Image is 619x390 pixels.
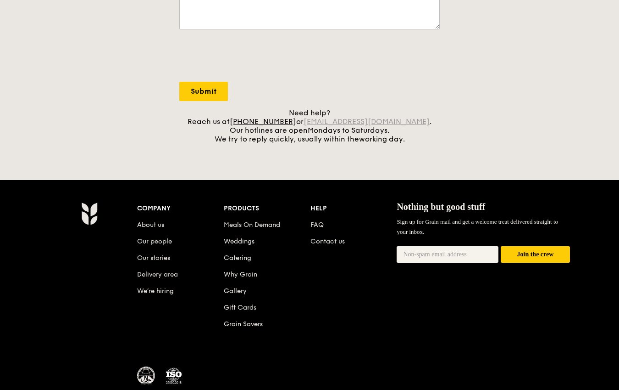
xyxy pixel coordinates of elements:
a: Delivery area [137,271,178,278]
a: Weddings [224,237,254,245]
a: Meals On Demand [224,221,280,229]
a: FAQ [310,221,324,229]
input: Non-spam email address [397,246,498,263]
div: Help [310,202,397,215]
button: Join the crew [501,246,570,263]
span: Sign up for Grain mail and get a welcome treat delivered straight to your inbox. [397,218,558,235]
div: Company [137,202,224,215]
a: We’re hiring [137,287,174,295]
a: Gift Cards [224,304,256,311]
img: Grain [81,202,97,225]
span: working day. [359,135,405,143]
div: Need help? Reach us at or . Our hotlines are open We try to reply quickly, usually within the [179,108,440,143]
a: Contact us [310,237,345,245]
div: Products [224,202,310,215]
a: Gallery [224,287,247,295]
span: Mondays to Saturdays. [308,126,389,135]
a: Grain Savers [224,320,263,328]
a: [EMAIL_ADDRESS][DOMAIN_NAME] [304,117,430,126]
a: Catering [224,254,251,262]
a: About us [137,221,164,229]
a: Our stories [137,254,170,262]
img: MUIS Halal Certified [137,367,155,385]
a: [PHONE_NUMBER] [230,117,296,126]
a: Our people [137,237,172,245]
img: ISO Certified [165,367,183,385]
a: Why Grain [224,271,257,278]
span: Nothing but good stuff [397,202,485,212]
input: Submit [179,82,228,101]
iframe: reCAPTCHA [179,39,319,74]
